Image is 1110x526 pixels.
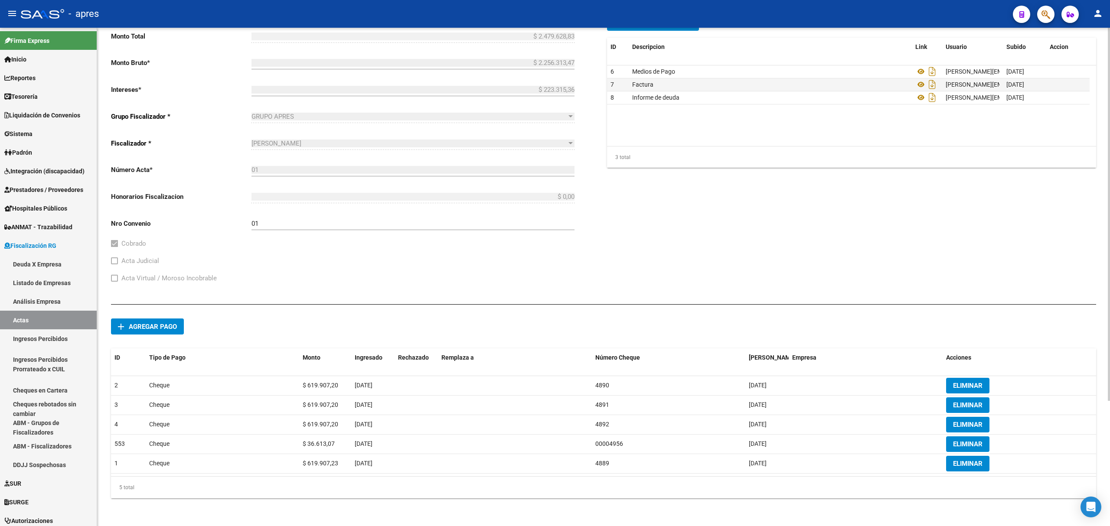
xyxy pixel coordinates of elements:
[953,440,983,448] span: ELIMINAR
[114,382,118,389] span: 2
[749,440,767,447] span: [DATE]
[749,382,767,389] span: [DATE]
[303,460,338,467] span: $ 619.907,23
[595,460,609,467] span: 4889
[111,192,251,201] p: Honorarios Fiscalizacion
[149,421,170,428] span: Cheque
[789,348,942,377] datatable-header-cell: Empresa
[129,323,177,331] span: Agregar pago
[607,146,1096,168] div: 3 total
[1081,497,1101,517] div: Open Intercom Messenger
[4,241,56,250] span: Fiscalización RG
[4,479,21,488] span: SUR
[927,78,938,91] i: Descargar documento
[946,43,967,50] span: Usuario
[398,354,429,361] span: Rechazado
[111,58,251,68] p: Monto Bruto
[4,129,33,139] span: Sistema
[111,318,184,334] button: Agregar pago
[4,516,53,526] span: Autorizaciones
[749,460,767,467] span: [DATE]
[69,4,99,23] span: - apres
[355,354,382,361] span: Ingresado
[114,440,125,447] span: 553
[4,36,49,45] span: Firma Express
[595,401,609,408] span: 4891
[946,354,971,361] span: Acciones
[114,401,118,408] span: 3
[303,421,338,428] span: $ 619.907,20
[953,401,983,409] span: ELIMINAR
[632,43,665,50] span: Descripcion
[610,43,616,50] span: ID
[4,497,29,507] span: SURGE
[149,382,170,389] span: Cheque
[912,38,942,56] datatable-header-cell: Link
[146,348,299,377] datatable-header-cell: Tipo de Pago
[629,38,912,56] datatable-header-cell: Descripcion
[121,238,146,249] span: Cobrado
[1093,8,1103,19] mat-icon: person
[114,421,118,428] span: 4
[111,85,251,94] p: Intereses
[355,460,372,467] span: [DATE]
[441,354,474,361] span: Remplaza a
[299,348,351,377] datatable-header-cell: Monto
[114,460,118,467] span: 1
[251,113,294,120] span: GRUPO APRES
[395,348,438,377] datatable-header-cell: Rechazado
[632,94,679,101] span: Informe de deuda
[610,94,614,101] span: 8
[121,273,217,283] span: Acta Virtual / Moroso Incobrable
[4,55,26,64] span: Inicio
[927,91,938,104] i: Descargar documento
[111,32,251,41] p: Monto Total
[111,219,251,228] p: Nro Convenio
[4,166,85,176] span: Integración (discapacidad)
[1003,38,1046,56] datatable-header-cell: Subido
[792,354,816,361] span: Empresa
[749,401,767,408] span: [DATE]
[632,68,675,75] span: Medios de Pago
[942,38,1003,56] datatable-header-cell: Usuario
[303,401,338,408] span: $ 619.907,20
[1006,43,1026,50] span: Subido
[149,354,186,361] span: Tipo de Pago
[149,460,170,467] span: Cheque
[303,440,335,447] span: $ 36.613,07
[632,81,653,88] span: Factura
[355,440,372,447] span: [DATE]
[111,477,1096,498] div: 5 total
[749,421,767,428] span: [DATE]
[355,401,372,408] span: [DATE]
[927,65,938,78] i: Descargar documento
[607,38,629,56] datatable-header-cell: ID
[749,354,796,361] span: [PERSON_NAME]
[595,440,623,447] span: 00004956
[610,68,614,75] span: 6
[116,321,126,332] mat-icon: add
[303,382,338,389] span: $ 619.907,20
[303,354,320,361] span: Monto
[121,256,159,266] span: Acta Judicial
[111,139,251,148] p: Fiscalizador *
[1050,43,1068,50] span: Accion
[946,378,989,393] button: ELIMINAR
[610,81,614,88] span: 7
[351,348,395,377] datatable-header-cell: Ingresado
[4,204,67,213] span: Hospitales Públicos
[4,110,80,120] span: Liquidación de Convenios
[111,165,251,175] p: Número Acta
[149,401,170,408] span: Cheque
[1006,94,1024,101] span: [DATE]
[355,421,372,428] span: [DATE]
[4,148,32,157] span: Padrón
[355,382,372,389] span: [DATE]
[595,421,609,428] span: 4892
[1046,38,1090,56] datatable-header-cell: Accion
[745,348,789,377] datatable-header-cell: Fecha Valor
[953,382,983,390] span: ELIMINAR
[592,348,745,377] datatable-header-cell: Número Cheque
[595,382,609,389] span: 4890
[438,348,591,377] datatable-header-cell: Remplaza a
